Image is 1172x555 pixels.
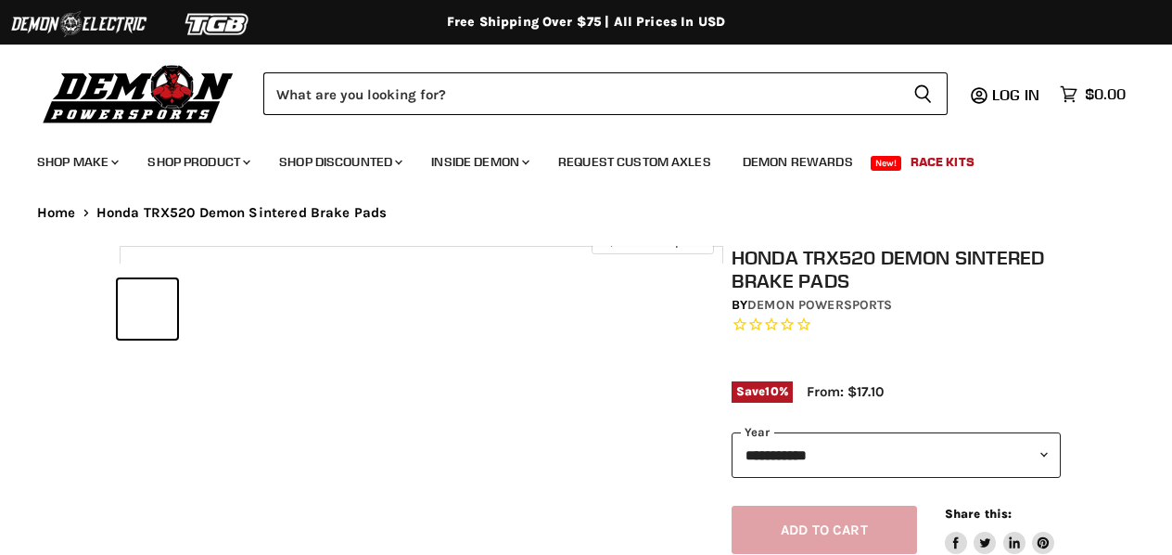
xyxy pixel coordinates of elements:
[732,246,1061,292] h1: Honda TRX520 Demon Sintered Brake Pads
[265,143,414,181] a: Shop Discounted
[1085,85,1126,103] span: $0.00
[183,279,242,339] button: Honda TRX520 Demon Sintered Brake Pads thumbnail
[747,297,892,313] a: Demon Powersports
[732,295,1061,316] div: by
[148,6,287,42] img: TGB Logo 2
[23,143,130,181] a: Shop Make
[729,143,867,181] a: Demon Rewards
[134,143,261,181] a: Shop Product
[732,432,1061,478] select: year
[544,143,725,181] a: Request Custom Axles
[765,384,778,398] span: 10
[118,279,177,339] button: Honda TRX520 Demon Sintered Brake Pads thumbnail
[897,143,988,181] a: Race Kits
[417,143,541,181] a: Inside Demon
[23,136,1121,181] ul: Main menu
[96,205,388,221] span: Honda TRX520 Demon Sintered Brake Pads
[263,72,948,115] form: Product
[898,72,948,115] button: Search
[992,85,1039,104] span: Log in
[1051,81,1135,108] a: $0.00
[984,86,1051,103] a: Log in
[37,60,240,126] img: Demon Powersports
[945,507,1012,521] span: Share this:
[601,234,704,248] span: Click to expand
[807,383,884,400] span: From: $17.10
[945,506,1055,555] aside: Share this:
[9,6,148,42] img: Demon Electric Logo 2
[732,381,793,402] span: Save %
[263,72,898,115] input: Search
[37,205,76,221] a: Home
[871,156,902,171] span: New!
[732,316,1061,335] span: Rated 0.0 out of 5 stars 0 reviews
